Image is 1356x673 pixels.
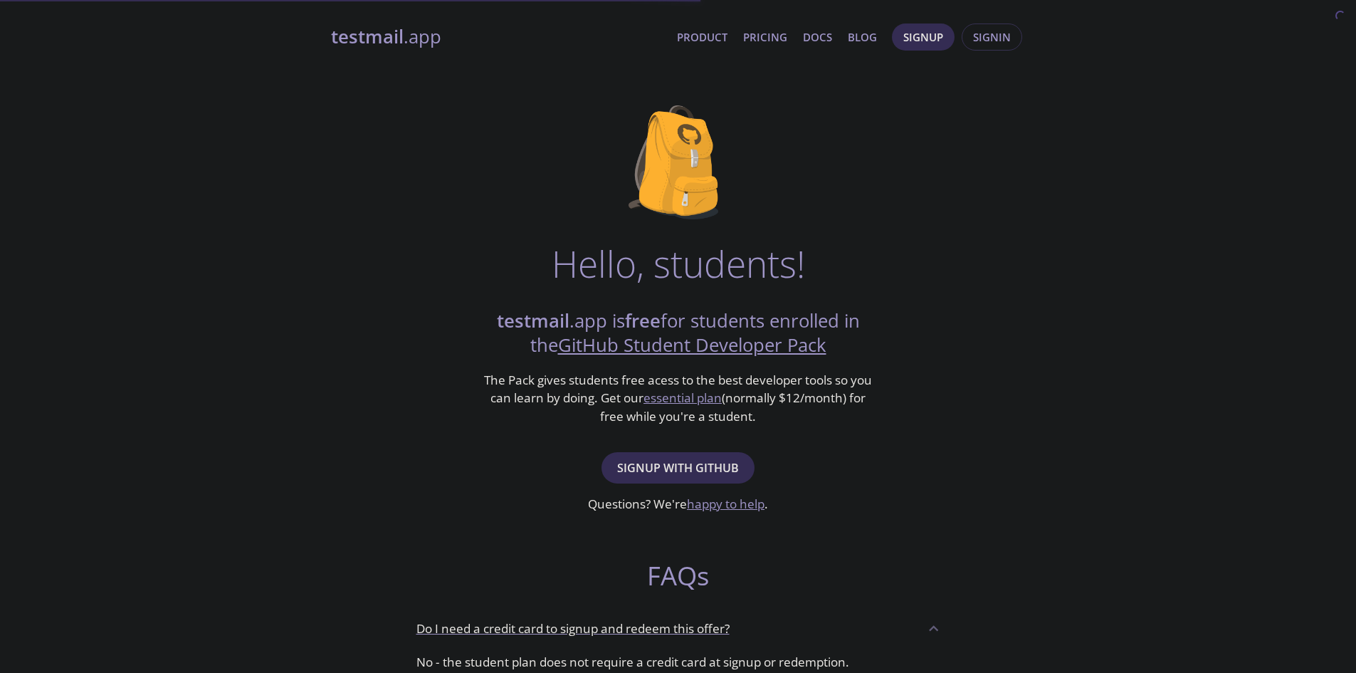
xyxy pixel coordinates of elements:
[903,28,943,46] span: Signup
[483,371,874,426] h3: The Pack gives students free acess to the best developer tools so you can learn by doing. Get our...
[687,496,764,512] a: happy to help
[962,24,1022,51] button: Signin
[416,653,940,672] p: No - the student plan does not require a credit card at signup or redemption.
[677,28,727,46] a: Product
[617,458,739,478] span: Signup with GitHub
[643,390,722,406] a: essential plan
[892,24,955,51] button: Signup
[803,28,832,46] a: Docs
[629,105,727,219] img: github-student-backpack.png
[743,28,787,46] a: Pricing
[405,609,952,647] div: Do I need a credit card to signup and redeem this offer?
[331,25,666,49] a: testmail.app
[416,620,730,638] p: Do I need a credit card to signup and redeem this offer?
[405,560,952,592] h2: FAQs
[483,309,874,358] h2: .app is for students enrolled in the
[552,242,805,285] h1: Hello, students!
[497,308,569,333] strong: testmail
[331,24,404,49] strong: testmail
[848,28,877,46] a: Blog
[625,308,661,333] strong: free
[588,495,768,513] h3: Questions? We're .
[601,452,755,484] button: Signup with GitHub
[558,333,826,358] a: GitHub Student Developer Pack
[973,28,1011,46] span: Signin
